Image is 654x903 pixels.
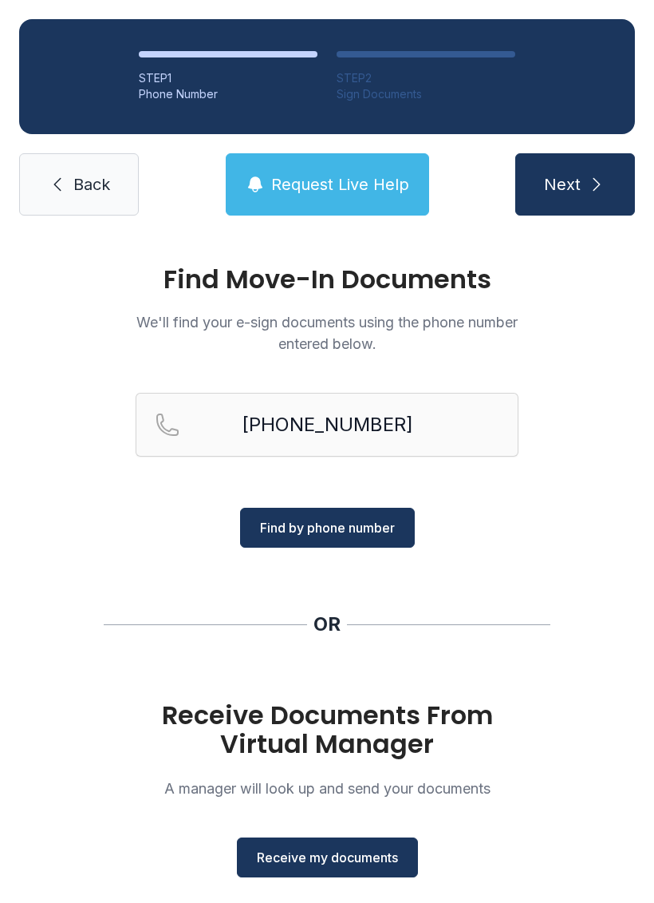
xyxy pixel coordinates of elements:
[136,778,518,799] p: A manager will look up and send your documents
[139,70,317,86] div: STEP 1
[260,518,395,537] span: Find by phone number
[257,848,398,867] span: Receive my documents
[73,173,110,196] span: Back
[136,393,518,457] input: Reservation phone number
[313,612,341,637] div: OR
[136,701,518,758] h1: Receive Documents From Virtual Manager
[139,86,317,102] div: Phone Number
[337,86,515,102] div: Sign Documents
[271,173,409,196] span: Request Live Help
[544,173,581,196] span: Next
[136,267,518,292] h1: Find Move-In Documents
[337,70,515,86] div: STEP 2
[136,311,518,354] p: We'll find your e-sign documents using the phone number entered below.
